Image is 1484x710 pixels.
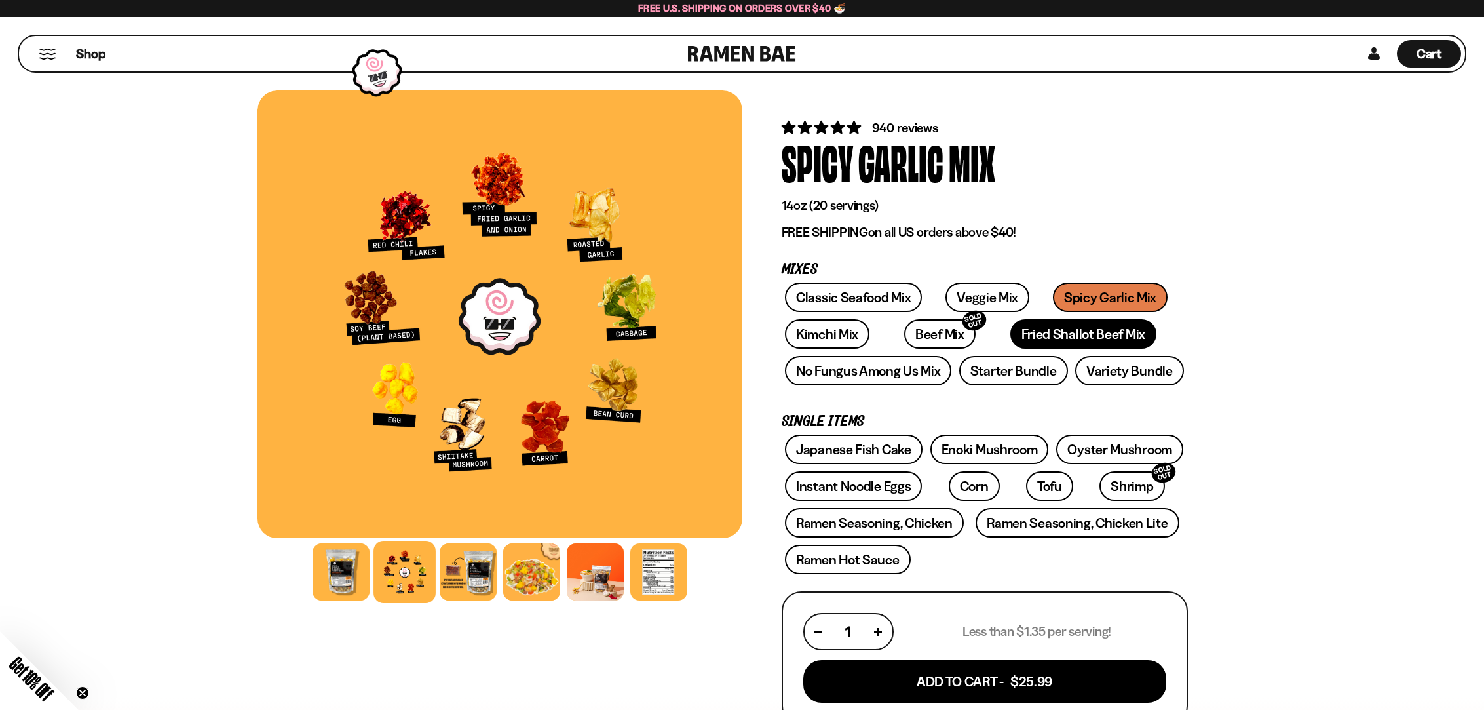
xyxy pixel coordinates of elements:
[76,686,89,700] button: Close teaser
[6,653,57,704] span: Get 10% Off
[782,119,864,136] span: 4.75 stars
[1149,460,1178,486] div: SOLD OUT
[782,197,1188,214] p: 14oz (20 servings)
[930,435,1049,464] a: Enoki Mushroom
[904,319,976,349] a: Beef MixSOLD OUT
[959,356,1068,385] a: Starter Bundle
[960,308,989,334] div: SOLD OUT
[949,471,1000,501] a: Corn
[945,283,1029,312] a: Veggie Mix
[803,660,1166,703] button: Add To Cart - $25.99
[858,137,943,186] div: Garlic
[782,264,1188,276] p: Mixes
[1010,319,1156,349] a: Fried Shallot Beef Mix
[1417,46,1442,62] span: Cart
[76,40,105,68] a: Shop
[785,319,869,349] a: Kimchi Mix
[949,137,995,186] div: Mix
[872,120,938,136] span: 940 reviews
[76,45,105,63] span: Shop
[1099,471,1164,501] a: ShrimpSOLD OUT
[785,508,964,538] a: Ramen Seasoning, Chicken
[962,623,1111,640] p: Less than $1.35 per serving!
[1026,471,1073,501] a: Tofu
[785,545,911,574] a: Ramen Hot Sauce
[1056,435,1183,464] a: Oyster Mushroom
[638,2,846,14] span: Free U.S. Shipping on Orders over $40 🍜
[785,471,922,501] a: Instant Noodle Eggs
[39,49,56,60] button: Mobile Menu Trigger
[785,283,922,312] a: Classic Seafood Mix
[976,508,1179,538] a: Ramen Seasoning, Chicken Lite
[782,224,868,240] strong: FREE SHIPPING
[1397,36,1461,71] a: Cart
[845,623,850,640] span: 1
[782,224,1188,241] p: on all US orders above $40!
[785,356,951,385] a: No Fungus Among Us Mix
[782,416,1188,428] p: Single Items
[1075,356,1184,385] a: Variety Bundle
[782,137,853,186] div: Spicy
[785,435,923,464] a: Japanese Fish Cake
